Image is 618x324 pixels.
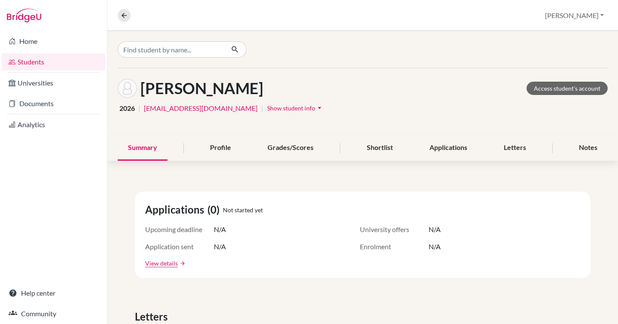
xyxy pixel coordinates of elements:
[267,101,324,115] button: Show student infoarrow_drop_down
[2,33,105,50] a: Home
[145,224,214,235] span: Upcoming deadline
[360,224,429,235] span: University offers
[2,74,105,92] a: Universities
[140,79,263,98] h1: [PERSON_NAME]
[118,79,137,98] img: Daniil Bilik's avatar
[261,103,263,113] span: |
[569,135,608,161] div: Notes
[200,135,241,161] div: Profile
[145,202,207,217] span: Applications
[145,241,214,252] span: Application sent
[207,202,223,217] span: (0)
[267,104,315,112] span: Show student info
[178,260,186,266] a: arrow_forward
[214,241,226,252] span: N/A
[360,241,429,252] span: Enrolment
[138,103,140,113] span: |
[541,7,608,24] button: [PERSON_NAME]
[118,135,167,161] div: Summary
[527,82,608,95] a: Access student's account
[223,205,263,214] span: Not started yet
[2,116,105,133] a: Analytics
[429,224,441,235] span: N/A
[145,259,178,268] a: View details
[2,305,105,322] a: Community
[257,135,324,161] div: Grades/Scores
[144,103,258,113] a: [EMAIL_ADDRESS][DOMAIN_NAME]
[356,135,403,161] div: Shortlist
[2,53,105,70] a: Students
[214,224,226,235] span: N/A
[7,9,41,22] img: Bridge-U
[493,135,536,161] div: Letters
[118,41,224,58] input: Find student by name...
[2,284,105,302] a: Help center
[419,135,478,161] div: Applications
[315,104,324,112] i: arrow_drop_down
[2,95,105,112] a: Documents
[119,103,135,113] span: 2026
[429,241,441,252] span: N/A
